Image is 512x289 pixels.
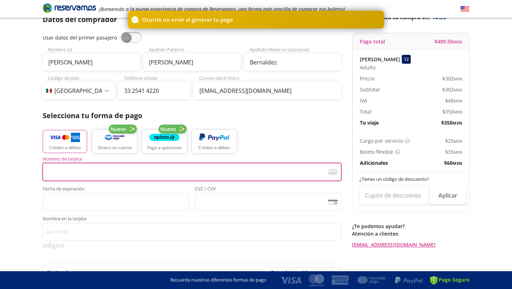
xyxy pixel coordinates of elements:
input: Apellido Materno (opcional) [244,53,341,71]
small: MXN [453,39,462,44]
input: Nombre (s) [43,53,140,71]
p: Adicionales [360,159,388,167]
input: Nombre en la tarjeta [43,223,341,241]
input: Cupón de descuento [359,186,430,204]
input: Teléfono celular [118,82,191,100]
iframe: Iframe del número de tarjeta asegurada [46,165,338,179]
button: Aplicar [430,186,466,204]
small: MXN [454,76,462,82]
span: Adulto [360,64,375,71]
span: Nombre en la tarjeta [43,216,341,223]
p: Pago total [360,38,385,45]
span: $ 350 [441,119,462,126]
p: ¿Tienes un código de descuento? [359,176,463,183]
img: MX [46,89,52,93]
span: $ 35 [445,148,462,156]
p: Crédito o débito [49,144,81,151]
p: Ocurrió un error al generar tu pago [142,16,233,24]
p: Selecciona tu forma de pago [43,110,341,121]
input: Correo electrónico [194,82,341,100]
p: Paga hasta 12 meses [271,269,327,277]
small: MXN [453,161,462,166]
p: Cargo por servicio [360,137,403,144]
i: Brand Logo [43,2,96,13]
span: $ 60 [444,159,462,167]
img: svg+xml;base64,PD94bWwgdmVyc2lvbj0iMS4wIiBlbmNvZGluZz0iVVRGLTgiPz4KPHN2ZyB3aWR0aD0iMzk2cHgiIGhlaW... [43,242,64,249]
span: Nuevo [111,125,126,133]
button: Crédito o débito [43,130,87,153]
span: $ 48 [445,97,462,104]
p: ¿Te podemos ayudar? [352,222,469,230]
button: Crédito o débito [192,130,236,153]
small: MXN [454,87,462,93]
span: Usar datos del primer pasajero [43,34,117,41]
button: Pago a quincenas [142,130,187,153]
p: Precio [360,75,374,82]
span: $ 350 [442,108,462,115]
small: MXN [454,98,462,104]
p: Subtotal [360,86,380,93]
p: 1 solo pago [55,269,86,277]
p: Crédito o débito [198,144,230,151]
p: Dinero en cuenta [98,144,132,151]
p: Boleto flexible [360,148,393,156]
div: 12 [402,55,411,64]
small: MXN [453,120,462,126]
p: [PERSON_NAME] [360,56,400,63]
span: $ 409.50 [434,38,462,45]
small: MXN [454,109,462,115]
p: Recuerda nuestras diferentes formas de pago [170,277,266,284]
p: Total [360,108,372,115]
small: MXN [454,149,462,155]
span: Nuevo [160,125,176,133]
span: Fecha de expiración [43,186,189,193]
img: card [328,169,337,175]
span: CVC / CVV [195,186,341,193]
span: $ 25 [445,137,462,144]
p: Atención a clientes [352,230,469,237]
em: ¡Bienvenido a la nueva experiencia de compra de Reservamos, una forma más sencilla de comprar tus... [99,6,345,12]
input: Apellido Paterno [143,53,240,71]
span: $ 302 [442,75,462,82]
a: Brand Logo [43,2,96,15]
a: [EMAIL_ADDRESS][DOMAIN_NAME] [352,241,469,248]
button: English [460,5,469,14]
button: Dinero en cuenta [92,130,137,153]
iframe: Iframe del código de seguridad de la tarjeta asegurada [198,195,338,209]
p: Tu viaje [360,119,379,126]
small: MXN [454,138,462,144]
span: Número de tarjeta [43,157,341,163]
span: $ 302 [442,86,462,93]
p: IVA [360,97,367,104]
p: Pago a quincenas [147,144,182,151]
iframe: Iframe de la fecha de caducidad de la tarjeta asegurada [46,195,186,209]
